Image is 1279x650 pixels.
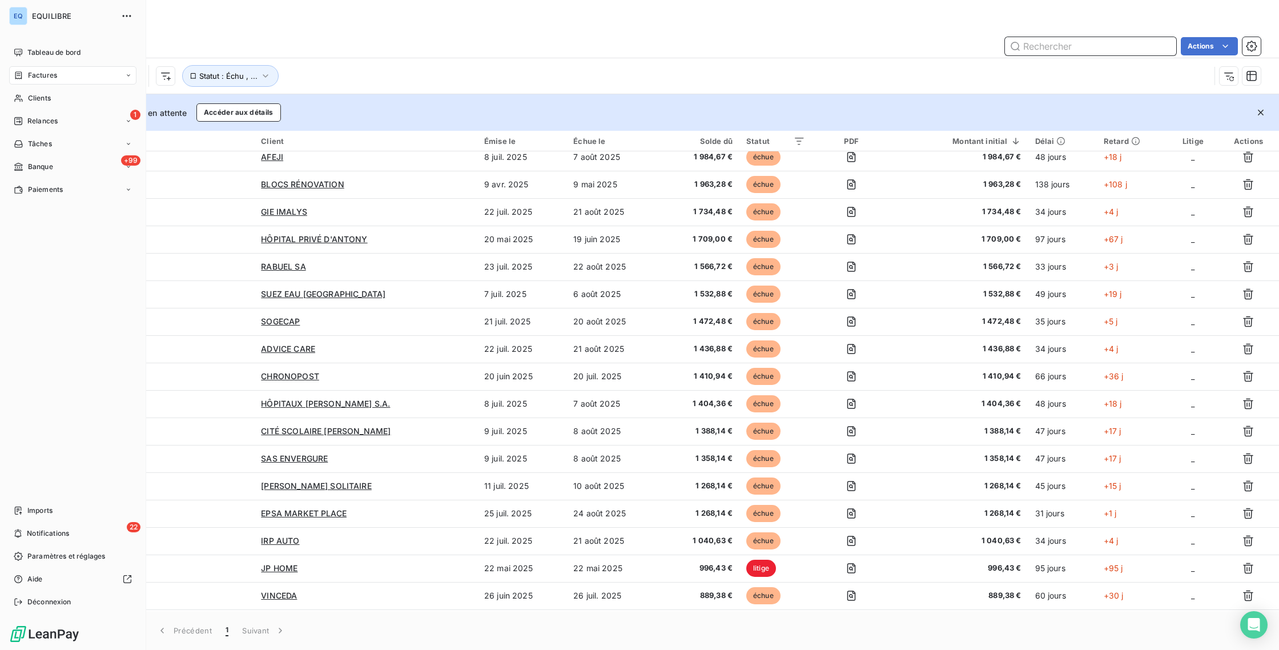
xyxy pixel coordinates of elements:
[261,179,344,189] span: BLOCS RÉNOVATION
[1191,508,1194,518] span: _
[261,591,297,600] span: VINCEDA
[235,619,293,643] button: Suivant
[746,176,781,193] span: échue
[27,505,53,516] span: Imports
[477,280,566,308] td: 7 juil. 2025
[667,316,733,327] span: 1 472,48 €
[746,423,781,440] span: échue
[27,47,81,58] span: Tableau de bord
[667,426,733,437] span: 1 388,14 €
[1104,481,1121,491] span: +15 j
[484,137,560,146] div: Émise le
[746,231,781,248] span: échue
[1225,137,1272,146] div: Actions
[1104,344,1119,354] span: +4 j
[127,522,140,532] span: 22
[566,445,661,472] td: 8 août 2025
[898,563,1021,574] span: 996,43 €
[898,137,1021,146] div: Montant initial
[819,137,884,146] div: PDF
[898,206,1021,218] span: 1 734,48 €
[898,398,1021,410] span: 1 404,36 €
[261,344,315,354] span: ADVICE CARE
[1191,426,1194,436] span: _
[667,453,733,464] span: 1 358,14 €
[9,570,136,588] a: Aide
[566,500,661,527] td: 24 août 2025
[1191,563,1194,573] span: _
[746,137,805,146] div: Statut
[28,70,57,81] span: Factures
[32,11,114,21] span: EQUILIBRE
[1028,363,1097,390] td: 66 jours
[1028,390,1097,418] td: 48 jours
[1191,536,1194,545] span: _
[477,418,566,445] td: 9 juil. 2025
[261,399,390,408] span: HÔPITAUX [PERSON_NAME] S.A.
[1191,207,1194,216] span: _
[1104,137,1161,146] div: Retard
[746,532,781,549] span: échue
[746,395,781,412] span: échue
[196,103,281,122] button: Accéder aux détails
[261,481,371,491] span: [PERSON_NAME] SOLITAIRE
[477,198,566,226] td: 22 juil. 2025
[667,371,733,382] span: 1 410,94 €
[1104,316,1118,326] span: +5 j
[477,226,566,253] td: 20 mai 2025
[261,454,328,463] span: SAS ENVERGURE
[1028,171,1097,198] td: 138 jours
[1191,481,1194,491] span: _
[182,65,279,87] button: Statut : Échu , ...
[1028,609,1097,637] td: 52 jours
[477,363,566,390] td: 20 juin 2025
[667,234,733,245] span: 1 709,00 €
[1191,179,1194,189] span: _
[9,7,27,25] div: EQ
[898,535,1021,547] span: 1 040,63 €
[9,43,136,62] a: Tableau de bord
[1028,582,1097,609] td: 60 jours
[746,450,781,467] span: échue
[898,316,1021,327] span: 1 472,48 €
[261,316,300,326] span: SOGECAP
[1104,207,1119,216] span: +4 j
[477,472,566,500] td: 11 juil. 2025
[477,582,566,609] td: 26 juin 2025
[746,368,781,385] span: échue
[746,313,781,330] span: échue
[898,151,1021,163] span: 1 984,67 €
[667,179,733,190] span: 1 963,28 €
[477,500,566,527] td: 25 juil. 2025
[1028,500,1097,527] td: 31 jours
[1104,426,1121,436] span: +17 j
[261,508,347,518] span: EPSA MARKET PLACE
[566,335,661,363] td: 21 août 2025
[898,261,1021,272] span: 1 566,72 €
[1028,308,1097,335] td: 35 jours
[226,625,228,636] span: 1
[130,110,140,120] span: 1
[746,258,781,275] span: échue
[566,609,661,637] td: 3 août 2025
[1028,198,1097,226] td: 34 jours
[1191,262,1194,271] span: _
[667,151,733,163] span: 1 984,67 €
[1028,335,1097,363] td: 34 jours
[1240,611,1268,639] div: Open Intercom Messenger
[898,480,1021,492] span: 1 268,14 €
[27,116,58,126] span: Relances
[261,234,367,244] span: HÔPITAL PRIVÉ D'ANTONY
[1191,234,1194,244] span: _
[1028,253,1097,280] td: 33 jours
[1104,262,1119,271] span: +3 j
[27,551,105,561] span: Paramètres et réglages
[9,625,80,643] img: Logo LeanPay
[746,149,781,166] span: échue
[566,390,661,418] td: 7 août 2025
[261,289,385,299] span: SUEZ EAU [GEOGRAPHIC_DATA]
[261,536,299,545] span: IRP AUTO
[566,472,661,500] td: 10 août 2025
[1028,418,1097,445] td: 47 jours
[667,563,733,574] span: 996,43 €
